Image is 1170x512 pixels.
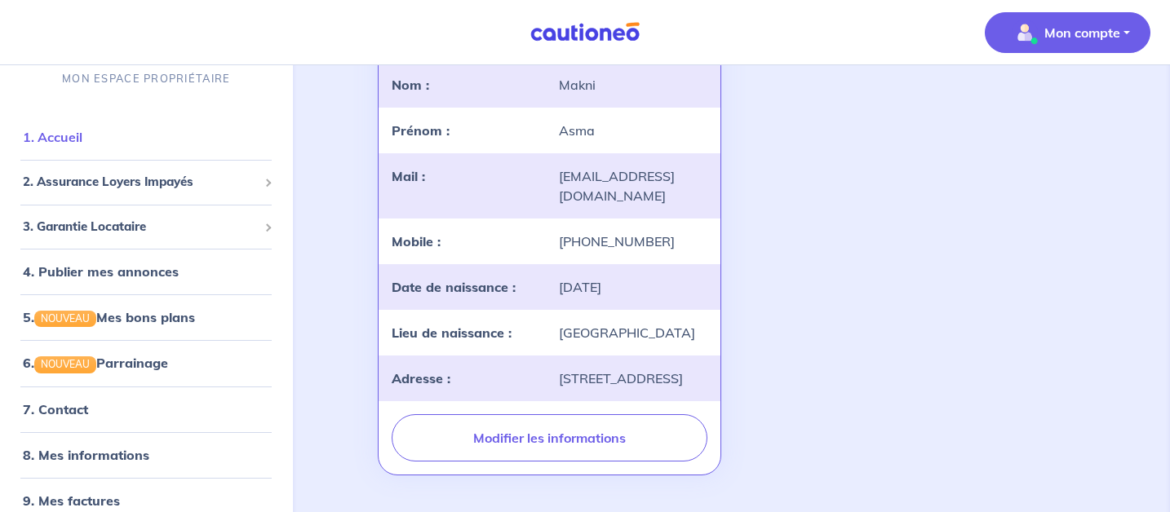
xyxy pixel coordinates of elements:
[549,277,717,297] div: [DATE]
[549,232,717,251] div: [PHONE_NUMBER]
[23,355,168,371] a: 6.NOUVEAUParrainage
[23,263,179,280] a: 4. Publier mes annonces
[549,121,717,140] div: Asma
[524,22,646,42] img: Cautioneo
[23,446,149,462] a: 8. Mes informations
[392,122,450,139] strong: Prénom :
[7,210,286,242] div: 3. Garantie Locataire
[23,400,88,417] a: 7. Contact
[549,369,717,388] div: [STREET_ADDRESS]
[549,75,717,95] div: Makni
[392,279,516,295] strong: Date de naissance :
[23,492,120,508] a: 9. Mes factures
[7,438,286,470] div: 8. Mes informations
[62,71,230,86] p: MON ESPACE PROPRIÉTAIRE
[23,309,195,325] a: 5.NOUVEAUMes bons plans
[7,255,286,288] div: 4. Publier mes annonces
[392,233,441,249] strong: Mobile :
[549,166,717,205] div: [EMAIL_ADDRESS][DOMAIN_NAME]
[392,324,512,341] strong: Lieu de naissance :
[392,168,425,184] strong: Mail :
[1012,20,1038,46] img: illu_account_valid_menu.svg
[7,346,286,379] div: 6.NOUVEAUParrainage
[23,173,258,192] span: 2. Assurance Loyers Impayés
[23,217,258,236] span: 3. Garantie Locataire
[392,77,429,93] strong: Nom :
[392,370,450,386] strong: Adresse :
[7,301,286,333] div: 5.NOUVEAUMes bons plans
[392,414,708,461] button: Modifier les informations
[7,392,286,425] div: 7. Contact
[1044,23,1120,42] p: Mon compte
[7,121,286,153] div: 1. Accueil
[23,129,82,145] a: 1. Accueil
[549,323,717,342] div: [GEOGRAPHIC_DATA]
[985,12,1150,53] button: illu_account_valid_menu.svgMon compte
[7,166,286,198] div: 2. Assurance Loyers Impayés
